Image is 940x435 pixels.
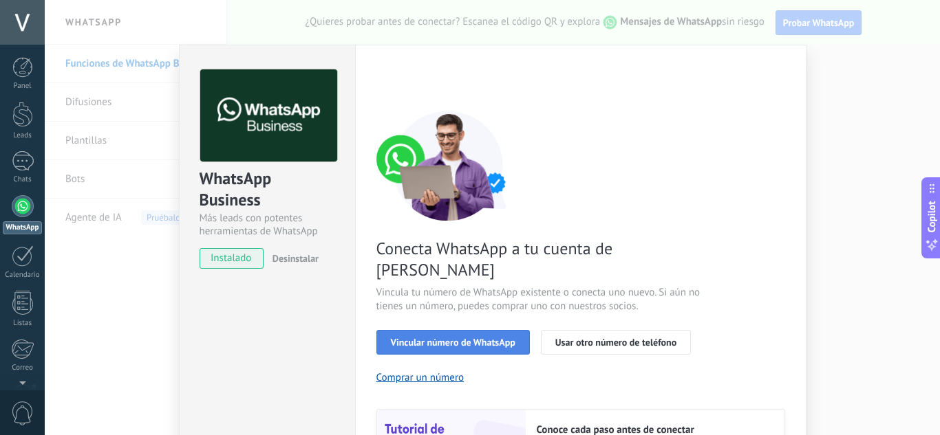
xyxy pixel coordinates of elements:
button: Vincular número de WhatsApp [376,330,530,355]
div: Listas [3,319,43,328]
span: Desinstalar [273,252,319,265]
div: Leads [3,131,43,140]
span: Vincular número de WhatsApp [391,337,515,347]
span: Usar otro número de teléfono [555,337,676,347]
div: Panel [3,82,43,91]
img: logo_main.png [200,69,337,162]
button: Comprar un número [376,371,464,384]
span: Copilot [925,201,939,232]
span: Vincula tu número de WhatsApp existente o conecta uno nuevo. Si aún no tienes un número, puedes c... [376,286,704,313]
div: Chats [3,175,43,184]
div: WhatsApp [3,221,42,234]
button: Desinstalar [267,248,319,269]
div: Calendario [3,271,43,280]
span: instalado [200,248,263,269]
span: Conecta WhatsApp a tu cuenta de [PERSON_NAME] [376,238,704,280]
div: Correo [3,364,43,372]
div: Más leads con potentes herramientas de WhatsApp [200,212,335,238]
button: Usar otro número de teléfono [541,330,691,355]
div: WhatsApp Business [200,168,335,212]
img: connect number [376,111,521,221]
